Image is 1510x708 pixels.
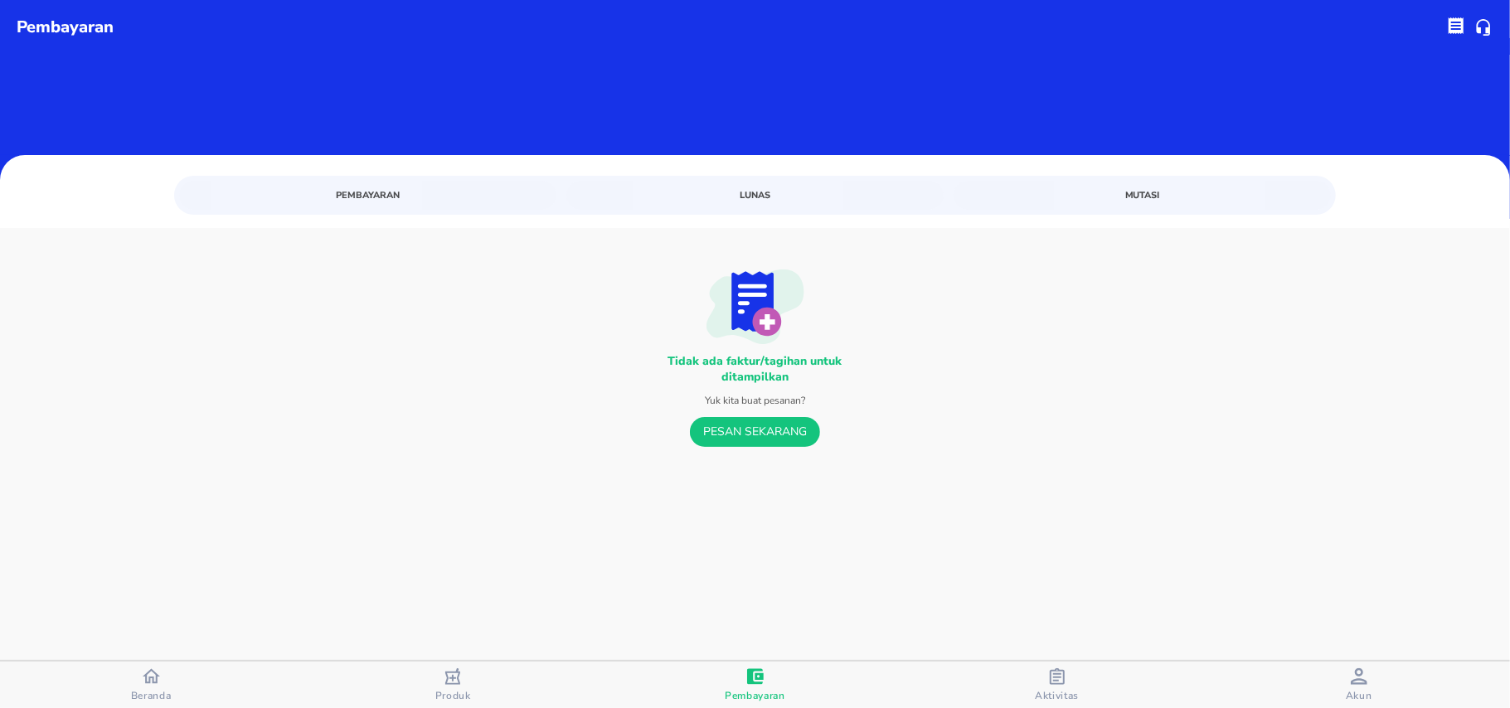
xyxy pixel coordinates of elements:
[1208,662,1510,708] button: Akun
[705,394,805,407] p: Yuk kita buat pesanan?
[964,187,1321,203] span: Mutasi
[189,187,546,203] span: Pembayaran
[576,187,934,203] span: Lunas
[131,689,172,702] span: Beranda
[566,181,944,210] a: Lunas
[1346,689,1372,702] span: Akun
[725,689,785,702] span: Pembayaran
[954,181,1331,210] a: Mutasi
[604,662,906,708] button: Pembayaran
[179,181,556,210] a: Pembayaran
[706,269,804,344] img: No Invoice
[17,15,114,40] p: pembayaran
[435,689,471,702] span: Produk
[302,662,604,708] button: Produk
[703,422,807,443] span: PESAN SEKARANG
[174,176,1337,210] div: simple tabs
[906,662,1208,708] button: Aktivitas
[690,417,820,448] button: PESAN SEKARANG
[652,353,859,385] p: Tidak ada faktur/tagihan untuk ditampilkan
[1035,689,1079,702] span: Aktivitas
